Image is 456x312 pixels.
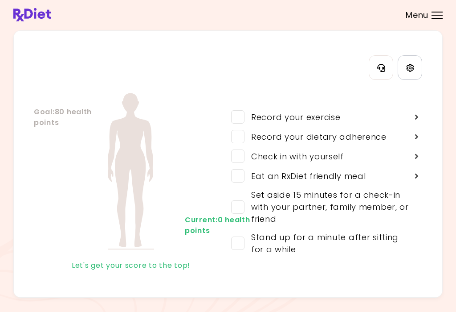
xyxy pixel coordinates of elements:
span: Menu [406,11,428,19]
div: Goal : 80 health points [34,107,69,128]
img: RxDiet [13,8,51,21]
div: Set aside 15 minutes for a check-in with your partner, family member, or friend [244,189,411,225]
div: Current : 0 health points [185,215,220,236]
div: Eat an RxDiet friendly meal [244,170,366,182]
button: Contact Information [369,55,393,80]
div: Record your exercise [244,111,340,123]
div: Record your dietary adherence [244,131,387,143]
div: Check in with yourself [244,150,344,162]
a: Settings [398,55,422,80]
div: Stand up for a minute after sitting for a while [244,231,411,255]
div: Let's get your score to the top! [34,258,228,273]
